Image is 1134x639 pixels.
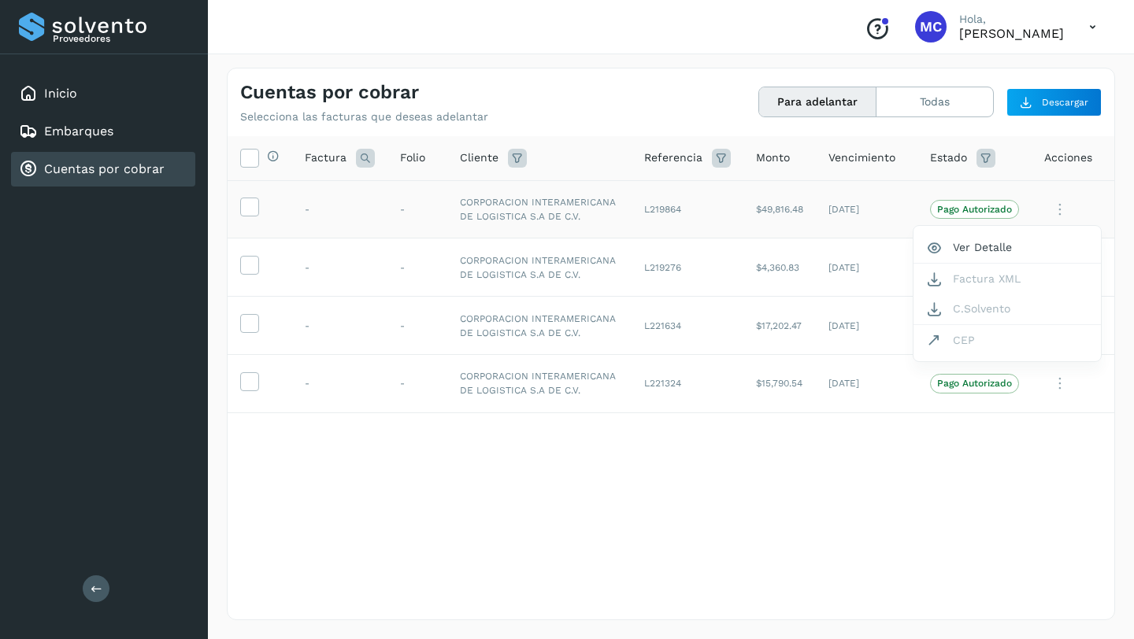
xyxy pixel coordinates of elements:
[11,114,195,149] div: Embarques
[11,76,195,111] div: Inicio
[53,33,189,44] p: Proveedores
[44,124,113,139] a: Embarques
[11,152,195,187] div: Cuentas por cobrar
[44,86,77,101] a: Inicio
[913,264,1101,294] button: Factura XML
[44,161,165,176] a: Cuentas por cobrar
[913,325,1101,355] button: CEP
[913,232,1101,263] button: Ver Detalle
[913,294,1101,324] button: C.Solvento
